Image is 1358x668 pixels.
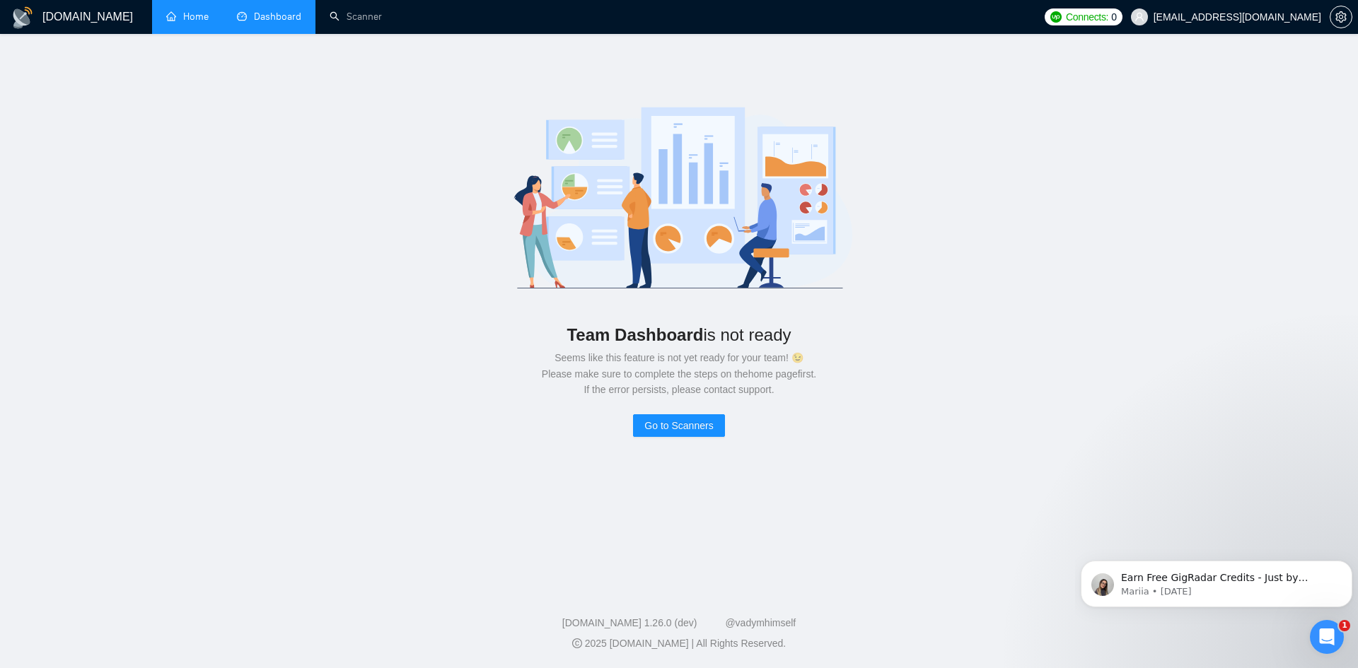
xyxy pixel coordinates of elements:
a: home page [748,368,798,380]
span: setting [1330,11,1352,23]
span: 0 [1111,9,1117,25]
div: 2025 [DOMAIN_NAME] | All Rights Reserved. [11,636,1347,651]
button: setting [1330,6,1352,28]
iframe: Intercom notifications message [1075,531,1358,630]
img: logo [477,90,881,303]
span: Connects: [1066,9,1108,25]
a: setting [1330,11,1352,23]
div: Seems like this feature is not yet ready for your team! 😉 Please make sure to complete the steps ... [45,350,1313,397]
img: logo [11,6,34,29]
span: Go to Scanners [644,418,713,433]
a: @vadymhimself [725,617,796,628]
iframe: Intercom live chat [1310,620,1344,654]
a: searchScanner [330,11,382,23]
div: is not ready [45,320,1313,350]
span: user [1134,12,1144,22]
a: [DOMAIN_NAME] 1.26.0 (dev) [562,617,697,628]
span: Dashboard [254,11,301,23]
button: Go to Scanners [633,414,724,437]
img: upwork-logo.png [1050,11,1062,23]
b: Team Dashboard [567,325,703,344]
span: 1 [1339,620,1350,631]
a: homeHome [166,11,209,23]
span: dashboard [237,11,247,21]
span: copyright [572,638,582,648]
